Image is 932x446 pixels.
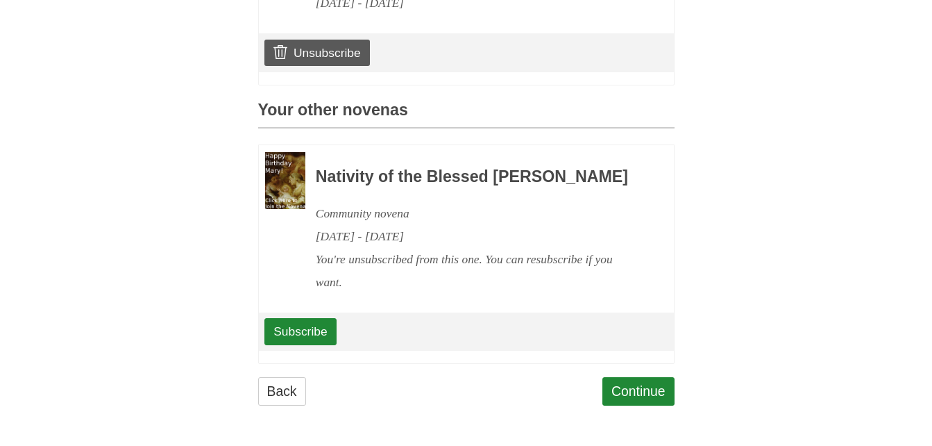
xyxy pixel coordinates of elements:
a: Back [258,377,306,406]
div: Community novena [316,202,636,225]
img: Novena image [265,152,305,209]
div: [DATE] - [DATE] [316,225,636,248]
a: Unsubscribe [264,40,369,66]
h3: Your other novenas [258,101,675,129]
a: Subscribe [264,318,336,345]
h3: Nativity of the Blessed [PERSON_NAME] [316,168,636,186]
div: You're unsubscribed from this one. You can resubscribe if you want. [316,248,636,294]
a: Continue [602,377,675,406]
